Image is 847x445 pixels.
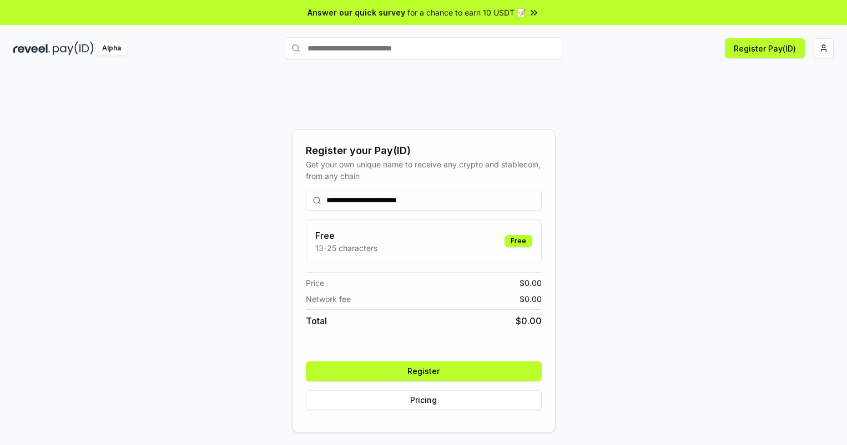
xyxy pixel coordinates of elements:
[306,158,542,182] div: Get your own unique name to receive any crypto and stablecoin, from any chain
[306,277,324,289] span: Price
[306,361,542,381] button: Register
[315,229,377,242] h3: Free
[306,143,542,158] div: Register your Pay(ID)
[306,314,327,328] span: Total
[306,293,351,305] span: Network fee
[307,7,405,18] span: Answer our quick survey
[306,390,542,410] button: Pricing
[53,42,94,55] img: pay_id
[315,242,377,254] p: 13-25 characters
[505,235,532,247] div: Free
[407,7,526,18] span: for a chance to earn 10 USDT 📝
[520,293,542,305] span: $ 0.00
[96,42,127,55] div: Alpha
[516,314,542,328] span: $ 0.00
[520,277,542,289] span: $ 0.00
[13,42,51,55] img: reveel_dark
[725,38,805,58] button: Register Pay(ID)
